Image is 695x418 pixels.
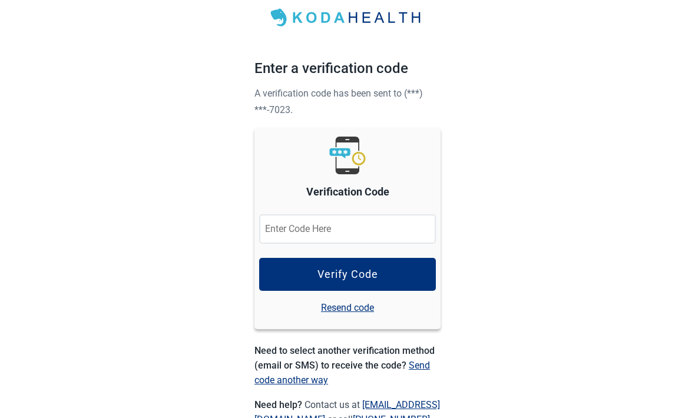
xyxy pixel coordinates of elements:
[259,214,436,244] input: Enter Code Here
[264,5,431,31] img: Koda Health
[317,268,378,280] div: Verify Code
[254,88,423,115] span: A verification code has been sent to (***) ***-7023.
[306,184,389,200] label: Verification Code
[321,300,374,315] a: Resend code
[254,345,435,371] span: Need to select another verification method (email or SMS) to receive the code?
[254,399,305,410] span: Need help?
[254,58,441,85] h1: Enter a verification code
[259,258,436,291] button: Verify Code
